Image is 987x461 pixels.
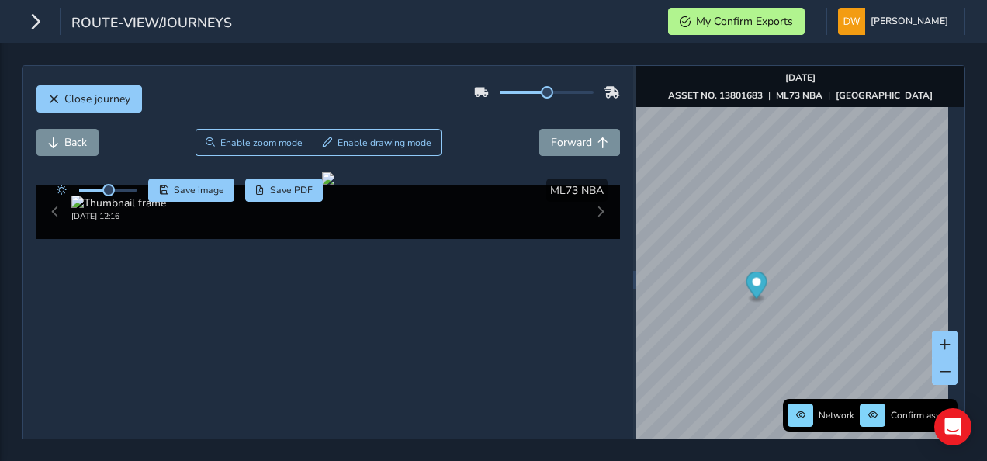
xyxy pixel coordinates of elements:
[668,89,763,102] strong: ASSET NO. 13801683
[871,8,948,35] span: [PERSON_NAME]
[64,135,87,150] span: Back
[785,71,816,84] strong: [DATE]
[539,129,620,156] button: Forward
[891,409,953,421] span: Confirm assets
[148,179,234,202] button: Save
[819,409,854,421] span: Network
[836,89,933,102] strong: [GEOGRAPHIC_DATA]
[36,129,99,156] button: Back
[36,85,142,113] button: Close journey
[220,137,303,149] span: Enable zoom mode
[550,183,604,198] span: ML73 NBA
[696,14,793,29] span: My Confirm Exports
[71,196,166,210] img: Thumbnail frame
[551,135,592,150] span: Forward
[746,272,767,303] div: Map marker
[838,8,954,35] button: [PERSON_NAME]
[64,92,130,106] span: Close journey
[270,184,313,196] span: Save PDF
[245,179,324,202] button: PDF
[338,137,431,149] span: Enable drawing mode
[313,129,442,156] button: Draw
[174,184,224,196] span: Save image
[934,408,971,445] div: Open Intercom Messenger
[668,89,933,102] div: | |
[776,89,822,102] strong: ML73 NBA
[196,129,313,156] button: Zoom
[71,13,232,35] span: route-view/journeys
[71,210,166,222] div: [DATE] 12:16
[668,8,805,35] button: My Confirm Exports
[838,8,865,35] img: diamond-layout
